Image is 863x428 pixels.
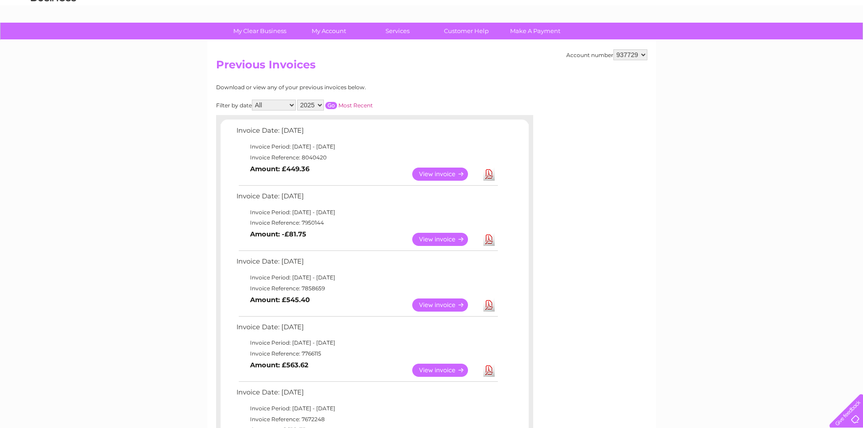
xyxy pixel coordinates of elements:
[234,272,499,283] td: Invoice Period: [DATE] - [DATE]
[234,125,499,141] td: Invoice Date: [DATE]
[483,233,495,246] a: Download
[218,5,646,44] div: Clear Business is a trading name of Verastar Limited (registered in [GEOGRAPHIC_DATA] No. 3667643...
[412,364,479,377] a: View
[222,23,297,39] a: My Clear Business
[216,100,454,111] div: Filter by date
[234,217,499,228] td: Invoice Reference: 7950144
[412,168,479,181] a: View
[360,23,435,39] a: Services
[412,298,479,312] a: View
[234,321,499,338] td: Invoice Date: [DATE]
[291,23,366,39] a: My Account
[216,58,647,76] h2: Previous Invoices
[250,165,309,173] b: Amount: £449.36
[250,296,310,304] b: Amount: £545.40
[30,24,77,51] img: logo.png
[234,255,499,272] td: Invoice Date: [DATE]
[234,207,499,218] td: Invoice Period: [DATE] - [DATE]
[234,414,499,425] td: Invoice Reference: 7672248
[234,403,499,414] td: Invoice Period: [DATE] - [DATE]
[566,49,647,60] div: Account number
[704,38,721,45] a: Water
[483,364,495,377] a: Download
[726,38,746,45] a: Energy
[234,337,499,348] td: Invoice Period: [DATE] - [DATE]
[483,298,495,312] a: Download
[234,141,499,152] td: Invoice Period: [DATE] - [DATE]
[784,38,797,45] a: Blog
[833,38,854,45] a: Log out
[412,233,479,246] a: View
[234,152,499,163] td: Invoice Reference: 8040420
[250,230,306,238] b: Amount: -£81.75
[498,23,573,39] a: Make A Payment
[216,84,454,91] div: Download or view any of your previous invoices below.
[338,102,373,109] a: Most Recent
[752,38,779,45] a: Telecoms
[429,23,504,39] a: Customer Help
[234,190,499,207] td: Invoice Date: [DATE]
[803,38,825,45] a: Contact
[234,283,499,294] td: Invoice Reference: 7858659
[234,348,499,359] td: Invoice Reference: 7766115
[692,5,755,16] a: 0333 014 3131
[234,386,499,403] td: Invoice Date: [DATE]
[250,361,309,369] b: Amount: £563.62
[483,168,495,181] a: Download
